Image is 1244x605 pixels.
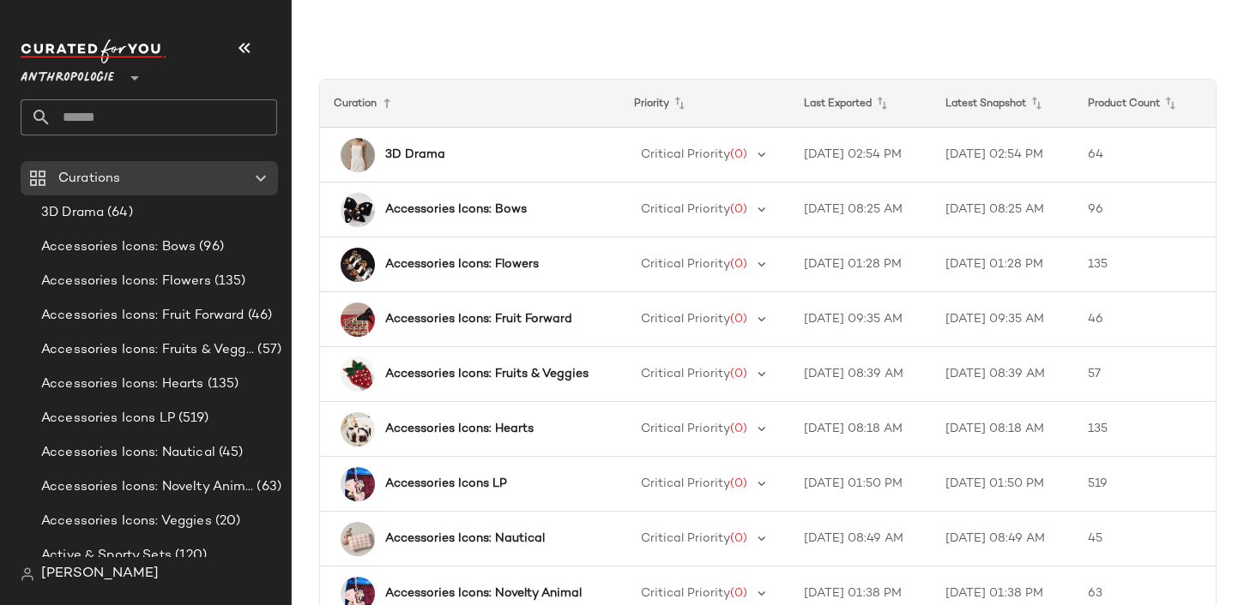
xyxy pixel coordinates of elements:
td: 519 [1074,457,1217,512]
td: [DATE] 08:49 AM [790,512,933,566]
span: Critical Priority [641,368,730,380]
td: [DATE] 08:25 AM [790,183,933,237]
span: (0) [730,477,747,490]
img: svg%3e [21,567,34,581]
b: Accessories Icons: Fruits & Veggies [385,365,589,383]
td: [DATE] 01:50 PM [932,457,1074,512]
span: Accessories Icons: Nautical [41,443,215,463]
td: 64 [1074,128,1217,183]
img: 100777614_010_b [341,138,375,172]
span: Accessories Icons: Bows [41,237,196,257]
span: Accessories Icons: Fruit Forward [41,306,245,326]
span: Curations [58,169,120,189]
span: (45) [215,443,244,463]
span: (0) [730,368,747,380]
td: 57 [1074,347,1217,402]
img: cfy_white_logo.C9jOOHJF.svg [21,39,166,63]
td: 135 [1074,402,1217,457]
span: Critical Priority [641,477,730,490]
span: (0) [730,258,747,271]
span: (0) [730,148,747,161]
span: Anthropologie [21,58,114,89]
td: [DATE] 01:28 PM [932,237,1074,292]
td: 96 [1074,183,1217,237]
b: Accessories Icons: Bows [385,201,527,219]
th: Latest Snapshot [932,80,1074,128]
span: (0) [730,203,747,216]
img: 104835582_066_b [341,467,375,501]
b: Accessories Icons LP [385,475,507,493]
span: Critical Priority [641,422,730,435]
td: 45 [1074,512,1217,566]
th: Last Exported [790,80,933,128]
span: (20) [212,512,241,531]
span: (519) [175,409,209,428]
td: [DATE] 08:18 AM [790,402,933,457]
td: [DATE] 08:49 AM [932,512,1074,566]
td: [DATE] 08:39 AM [790,347,933,402]
td: 135 [1074,237,1217,292]
span: (0) [730,532,747,545]
td: [DATE] 02:54 PM [790,128,933,183]
span: (135) [204,374,239,394]
img: 105269385_001_b [341,193,375,227]
span: Critical Priority [641,532,730,545]
th: Product Count [1074,80,1217,128]
span: (135) [211,272,246,291]
img: 102913290_007_b14 [341,248,375,282]
span: Accessories Icons: Veggies [41,512,212,531]
td: [DATE] 08:25 AM [932,183,1074,237]
td: [DATE] 08:39 AM [932,347,1074,402]
span: (57) [254,340,281,360]
span: (0) [730,422,747,435]
span: Critical Priority [641,148,730,161]
span: (64) [104,203,133,223]
b: 3D Drama [385,146,445,164]
b: Accessories Icons: Hearts [385,420,534,438]
b: Accessories Icons: Nautical [385,530,545,548]
img: 103040366_012_b14 [341,302,375,337]
span: Critical Priority [641,587,730,600]
span: Critical Priority [641,258,730,271]
span: (96) [196,237,224,257]
span: Accessories Icons: Flowers [41,272,211,291]
img: 104449954_015_b [341,412,375,446]
span: (46) [245,306,273,326]
b: Accessories Icons: Flowers [385,255,539,273]
span: [PERSON_NAME] [41,564,159,584]
td: 46 [1074,292,1217,347]
td: [DATE] 08:18 AM [932,402,1074,457]
span: (0) [730,587,747,600]
span: Accessories Icons: Novelty Animal [41,477,253,497]
span: Critical Priority [641,313,730,326]
span: Active & Sporty Sets [41,546,172,566]
span: Accessories Icons LP [41,409,175,428]
span: (0) [730,313,747,326]
span: (120) [172,546,208,566]
td: [DATE] 09:35 AM [790,292,933,347]
td: [DATE] 09:35 AM [932,292,1074,347]
b: Accessories Icons: Fruit Forward [385,310,572,328]
span: Critical Priority [641,203,730,216]
img: 104969670_262_b [341,357,375,392]
span: Accessories Icons: Fruits & Veggies [41,340,254,360]
td: [DATE] 01:50 PM [790,457,933,512]
th: Priority [620,80,790,128]
td: [DATE] 02:54 PM [932,128,1074,183]
td: [DATE] 01:28 PM [790,237,933,292]
img: 102079928_068_b [341,522,375,556]
span: 3D Drama [41,203,104,223]
span: Accessories Icons: Hearts [41,374,204,394]
b: Accessories Icons: Novelty Animal [385,584,582,602]
span: (63) [253,477,281,497]
th: Curation [320,80,620,128]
